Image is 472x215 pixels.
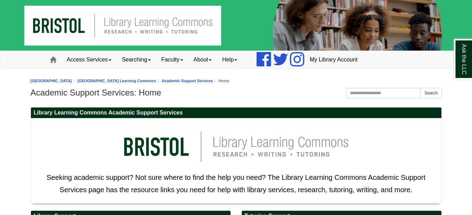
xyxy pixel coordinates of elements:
[31,79,72,83] a: [GEOGRAPHIC_DATA]
[156,51,188,69] a: Faculty
[188,51,217,69] a: About
[77,79,156,83] a: [GEOGRAPHIC_DATA] Learning Commons
[113,122,359,171] img: llc logo
[217,51,243,69] a: Help
[117,51,156,69] a: Searching
[62,51,117,69] a: Access Services
[46,174,425,194] span: Seeking academic support? Not sure where to find the help you need? The Library Learning Commons ...
[420,88,441,98] button: Search
[31,107,441,118] h2: Library Learning Commons Academic Support Services
[31,88,442,98] h1: Academic Support Services: Home
[304,51,363,69] a: My Library Account
[31,78,442,84] nav: breadcrumb
[162,79,213,83] a: Academic Support Services
[213,78,229,84] li: Home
